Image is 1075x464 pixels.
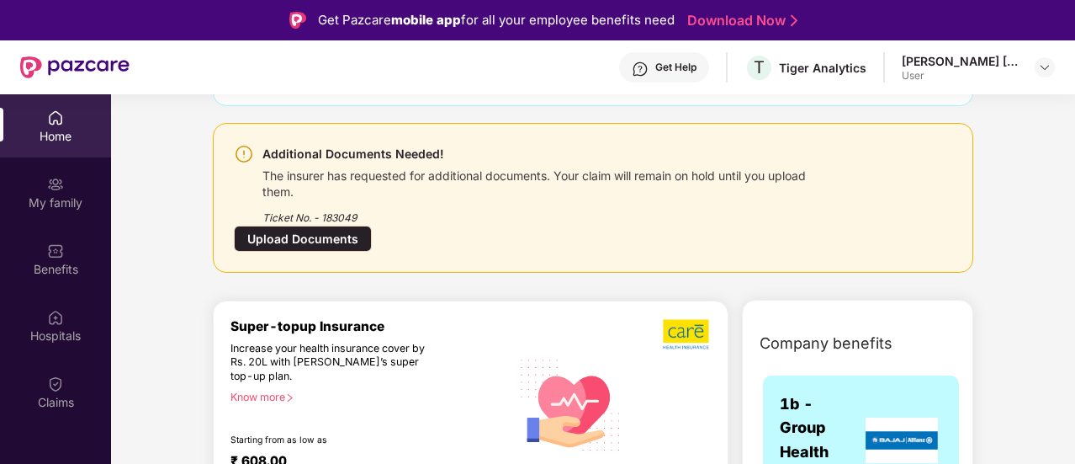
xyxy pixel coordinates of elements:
img: insurerLogo [866,418,938,463]
img: Stroke [791,12,797,29]
div: Upload Documents [234,226,372,252]
img: svg+xml;base64,PHN2ZyBpZD0iSG9tZSIgeG1sbnM9Imh0dHA6Ly93d3cudzMub3JnLzIwMDAvc3ZnIiB3aWR0aD0iMjAiIG... [47,109,64,126]
img: svg+xml;base64,PHN2ZyBpZD0iSG9zcGl0YWxzIiB4bWxucz0iaHR0cDovL3d3dy53My5vcmcvMjAwMC9zdmciIHdpZHRoPS... [47,309,64,326]
img: svg+xml;base64,PHN2ZyBpZD0iRHJvcGRvd24tMzJ4MzIiIHhtbG5zPSJodHRwOi8vd3d3LnczLm9yZy8yMDAwL3N2ZyIgd2... [1038,61,1051,74]
strong: mobile app [391,12,461,28]
div: Additional Documents Needed! [262,144,833,164]
div: Get Pazcare for all your employee benefits need [318,10,675,30]
div: Starting from as low as [230,435,439,446]
img: b5dec4f62d2307b9de63beb79f102df3.png [663,318,711,350]
span: Company benefits [760,332,892,355]
div: Increase your health insurance cover by Rs. 20L with [PERSON_NAME]’s super top-up plan. [230,342,438,384]
div: [PERSON_NAME] [PERSON_NAME] [902,53,1019,69]
div: User [902,69,1019,83]
img: svg+xml;base64,PHN2ZyBpZD0iV2FybmluZ18tXzI0eDI0IiBkYXRhLW5hbWU9Ildhcm5pbmcgLSAyNHgyNCIgeG1sbnM9Im... [234,144,254,164]
img: svg+xml;base64,PHN2ZyB3aWR0aD0iMjAiIGhlaWdodD0iMjAiIHZpZXdCb3g9IjAgMCAyMCAyMCIgZmlsbD0ibm9uZSIgeG... [47,176,64,193]
img: svg+xml;base64,PHN2ZyBpZD0iSGVscC0zMngzMiIgeG1sbnM9Imh0dHA6Ly93d3cudzMub3JnLzIwMDAvc3ZnIiB3aWR0aD... [632,61,649,77]
img: New Pazcare Logo [20,56,130,78]
div: Tiger Analytics [779,60,866,76]
img: Logo [289,12,306,29]
div: The insurer has requested for additional documents. Your claim will remain on hold until you uplo... [262,164,833,200]
div: Get Help [655,61,696,74]
div: Super-topup Insurance [230,318,511,334]
a: Download Now [687,12,792,29]
span: right [285,393,294,403]
div: Know more [230,391,500,403]
img: svg+xml;base64,PHN2ZyBpZD0iQ2xhaW0iIHhtbG5zPSJodHRwOi8vd3d3LnczLm9yZy8yMDAwL3N2ZyIgd2lkdGg9IjIwIi... [47,376,64,392]
img: svg+xml;base64,PHN2ZyBpZD0iQmVuZWZpdHMiIHhtbG5zPSJodHRwOi8vd3d3LnczLm9yZy8yMDAwL3N2ZyIgd2lkdGg9Ij... [47,243,64,259]
span: T [754,57,765,77]
div: Ticket No. - 183049 [262,200,833,226]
